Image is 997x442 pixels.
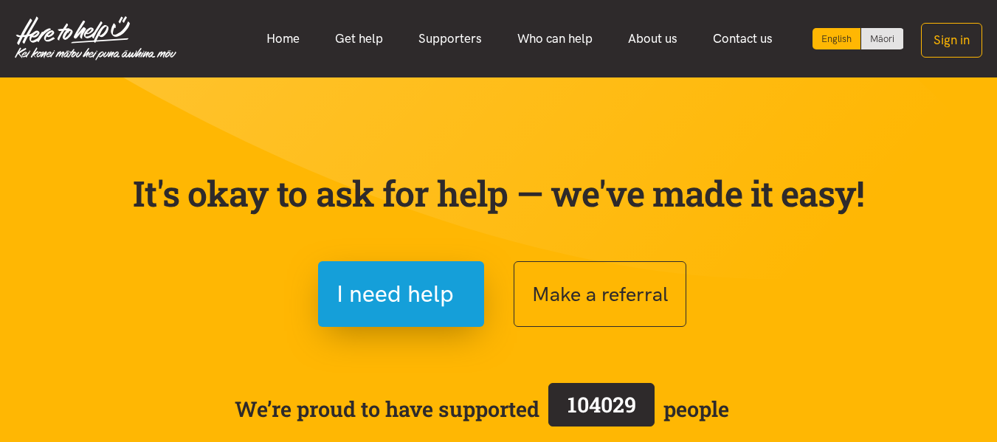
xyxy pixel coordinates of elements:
[401,23,500,55] a: Supporters
[695,23,790,55] a: Contact us
[15,16,176,61] img: Home
[813,28,861,49] div: Current language
[610,23,695,55] a: About us
[337,275,454,313] span: I need help
[921,23,982,58] button: Sign in
[235,380,729,438] span: We’re proud to have supported people
[249,23,317,55] a: Home
[500,23,610,55] a: Who can help
[130,172,868,215] p: It's okay to ask for help — we've made it easy!
[514,261,686,327] button: Make a referral
[539,380,663,438] a: 104029
[318,261,484,327] button: I need help
[861,28,903,49] a: Switch to Te Reo Māori
[568,390,636,418] span: 104029
[317,23,401,55] a: Get help
[813,28,904,49] div: Language toggle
